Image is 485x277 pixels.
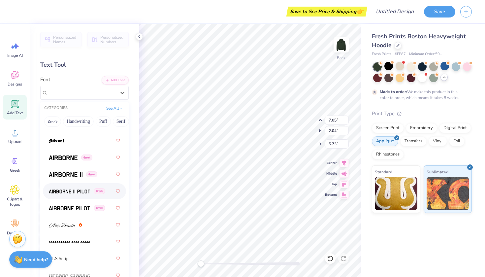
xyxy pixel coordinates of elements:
span: Personalized Numbers [100,35,125,44]
div: Accessibility label [198,260,204,267]
span: Greek [86,171,97,177]
span: # FP87 [395,52,406,57]
strong: Need help? [24,257,48,263]
div: Rhinestones [372,150,404,159]
span: ALS Script [49,255,70,262]
img: Back [335,38,348,52]
img: Airborne Pilot [49,206,90,211]
span: Upload [8,139,21,144]
div: Vinyl [429,136,447,146]
div: Text Tool [40,60,129,69]
div: Embroidery [406,123,437,133]
button: See All [104,105,125,112]
span: Top [325,182,337,187]
span: Middle [325,171,337,176]
div: Save to See Price & Shipping [288,7,366,17]
span: Bottom [325,192,337,197]
span: Greek [94,188,105,194]
button: Handwriting [63,116,94,127]
span: 👉 [356,7,364,15]
span: Greek [10,168,20,173]
img: Standard [375,177,417,210]
span: Clipart & logos [4,196,26,207]
div: Print Type [372,110,472,118]
button: Save [424,6,455,17]
span: Add Text [7,110,23,116]
span: Fresh Prints Boston Heavyweight Hoodie [372,32,466,49]
label: Font [40,76,50,84]
img: Alex Brush [49,223,75,227]
span: Personalized Names [53,35,78,44]
img: Sublimated [427,177,469,210]
span: Center [325,160,337,166]
img: Airborne II [49,172,82,177]
button: Puff [96,116,111,127]
span: Sublimated [427,168,448,175]
img: Airborne [49,156,78,160]
div: Foil [449,136,465,146]
img: AlphaShapes xmas balls [49,240,90,244]
span: Fresh Prints [372,52,391,57]
span: Designs [8,82,22,87]
div: Applique [372,136,398,146]
button: Serif [113,116,129,127]
strong: Made to order: [380,89,407,94]
span: Standard [375,168,392,175]
button: Add Font [102,76,129,85]
img: Advert [49,139,64,143]
div: Back [337,55,345,61]
div: Transfers [400,136,427,146]
button: Greek [44,116,61,127]
span: Greek [94,205,105,211]
button: Personalized Numbers [87,32,129,47]
div: Screen Print [372,123,404,133]
span: Minimum Order: 50 + [409,52,442,57]
input: Untitled Design [371,5,419,18]
div: CATEGORIES [44,105,68,111]
span: Decorate [7,230,23,236]
span: Greek [81,155,92,160]
button: Personalized Names [40,32,81,47]
div: Digital Print [439,123,471,133]
div: We make this product in this color to order, which means it takes 8 weeks. [380,89,461,101]
img: Airborne II Pilot [49,189,90,194]
span: Image AI [7,53,23,58]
